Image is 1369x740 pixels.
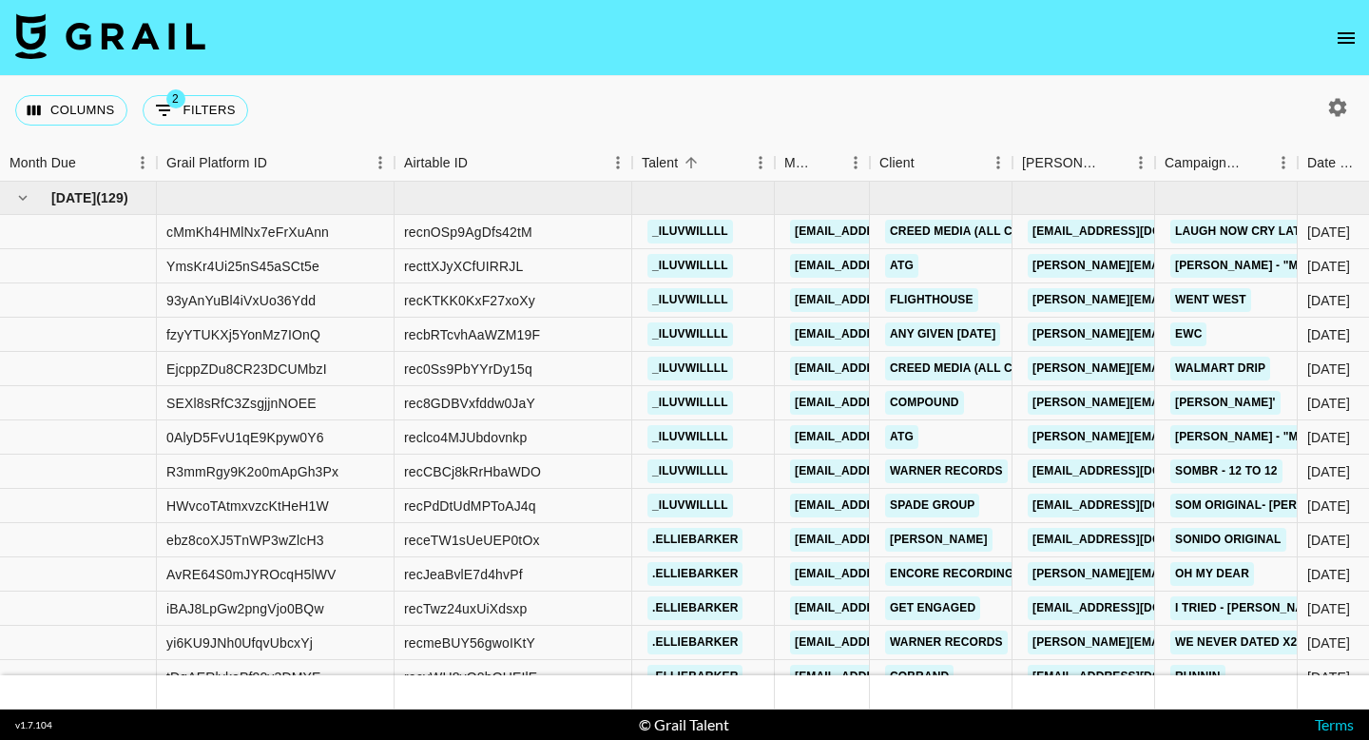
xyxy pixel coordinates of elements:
div: 93yAnYuBl4iVxUo36Ydd [166,291,316,310]
div: iBAJ8LpGw2pngVjo0BQw [166,599,324,618]
button: Select columns [15,95,127,126]
a: .elliebarker [647,596,742,620]
div: 6/9/2025 [1307,531,1350,550]
a: [PERSON_NAME][EMAIL_ADDRESS][DOMAIN_NAME] [1028,357,1338,380]
div: HWvcoTAtmxvzcKtHeH1W [166,497,329,516]
span: ( 129 ) [96,188,127,207]
div: yi6KU9JNh0UfqvUbcxYj [166,633,313,652]
div: 7/7/2025 [1307,633,1350,652]
a: ewc [1170,322,1206,346]
div: Airtable ID [404,145,468,182]
div: R3mmRgy9K2o0mApGh3Px [166,462,338,481]
button: Menu [604,148,632,177]
a: [EMAIL_ADDRESS][DOMAIN_NAME] [1028,459,1241,483]
button: open drawer [1327,19,1365,57]
a: _iluvwillll [647,494,733,517]
div: SEXl8sRfC3ZsgjjnNOEE [166,394,317,413]
a: _iluvwillll [647,425,733,449]
button: Menu [128,148,157,177]
a: [PERSON_NAME] [885,528,993,552]
button: Menu [841,148,870,177]
a: Encore recordings [885,562,1027,586]
div: recPdDtUdMPToAJ4q [404,497,536,516]
button: Sort [468,149,494,176]
div: rec0Ss9PbYYrDy15q [404,360,532,379]
div: 7/4/2025 [1307,394,1350,413]
a: [PERSON_NAME][EMAIL_ADDRESS][DOMAIN_NAME] [1028,391,1338,415]
a: [EMAIL_ADDRESS][DOMAIN_NAME] [790,631,1003,654]
div: Client [879,145,915,182]
div: recnOSp9AgDfs42tM [404,223,532,242]
a: Warner Records [885,459,1008,483]
div: ebz8coXJ5TnWP3wZlcH3 [166,531,324,550]
a: [EMAIL_ADDRESS][DOMAIN_NAME] [1028,494,1241,517]
a: [EMAIL_ADDRESS][DOMAIN_NAME] [790,322,1003,346]
a: laugh now cry later [1170,220,1321,243]
a: [EMAIL_ADDRESS][DOMAIN_NAME] [790,288,1003,312]
div: recbRTcvhAaWZM19F [404,325,540,344]
a: [PERSON_NAME][EMAIL_ADDRESS][DOMAIN_NAME] [1028,254,1338,278]
div: 7/23/2025 [1307,599,1350,618]
button: Sort [1100,149,1127,176]
a: [PERSON_NAME][EMAIL_ADDRESS][DOMAIN_NAME] [1028,562,1338,586]
a: I Tried - [PERSON_NAME] [1170,596,1329,620]
a: sombr - 12 to 12 [1170,459,1282,483]
a: .elliebarker [647,631,742,654]
a: [EMAIL_ADDRESS][DOMAIN_NAME] [790,494,1003,517]
div: reclco4MJUbdovnkp [404,428,527,447]
a: [EMAIL_ADDRESS][DOMAIN_NAME] [790,254,1003,278]
a: [EMAIL_ADDRESS][DOMAIN_NAME] [790,425,1003,449]
div: recJeaBvlE7d4hvPf [404,565,523,584]
a: walmart drip [1170,357,1270,380]
button: Sort [1243,149,1269,176]
a: Cobrand [885,665,954,689]
a: _iluvwillll [647,322,733,346]
button: Sort [815,149,841,176]
div: recmeBUY56gwoIKtY [404,633,535,652]
a: Spade Group [885,494,979,517]
a: sonido original [1170,528,1286,552]
div: cMmKh4HMlNx7eFrXuAnn [166,223,329,242]
div: recCBCj8kRrHbaWDO [404,462,541,481]
div: Client [870,145,1012,182]
div: 7/18/2025 [1307,257,1350,276]
a: [EMAIL_ADDRESS][DOMAIN_NAME] [790,596,1003,620]
div: 0AlyD5FvU1qE9Kpyw0Y6 [166,428,324,447]
a: _iluvwillll [647,391,733,415]
div: Month Due [10,145,76,182]
a: .elliebarker [647,562,742,586]
div: 7/19/2025 [1307,497,1350,516]
button: Sort [678,149,704,176]
div: Talent [632,145,775,182]
div: Manager [784,145,815,182]
div: EjcppZDu8CR23DCUMbzI [166,360,327,379]
button: Menu [366,148,395,177]
div: Grail Platform ID [166,145,267,182]
div: Manager [775,145,870,182]
a: _iluvwillll [647,357,733,380]
a: [EMAIL_ADDRESS][DOMAIN_NAME] [1028,220,1241,243]
img: Grail Talent [15,13,205,59]
a: Flighthouse [885,288,978,312]
div: recTwz24uxUiXdsxp [404,599,527,618]
div: 7/11/2025 [1307,291,1350,310]
span: [DATE] [51,188,96,207]
button: Menu [1127,148,1155,177]
div: 7/1/2025 [1307,565,1350,584]
div: YmsKr4Ui25nS45aSCt5e [166,257,319,276]
div: 7/22/2025 [1307,428,1350,447]
div: 7/11/2025 [1307,325,1350,344]
a: [EMAIL_ADDRESS][DOMAIN_NAME] [1028,665,1241,689]
a: _iluvwillll [647,459,733,483]
div: tDqAERlykePf90v3DMYE [166,668,321,687]
div: AvRE64S0mJYROcqH5lWV [166,565,337,584]
button: Sort [267,149,294,176]
div: recyWH8yQ0bQUEIlE [404,668,537,687]
a: _iluvwillll [647,254,733,278]
div: Date Created [1307,145,1361,182]
div: rec8GDBVxfddw0JaY [404,394,535,413]
a: Terms [1315,715,1354,733]
button: Menu [1269,148,1298,177]
a: [EMAIL_ADDRESS][DOMAIN_NAME] [1028,596,1241,620]
button: Sort [76,149,103,176]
